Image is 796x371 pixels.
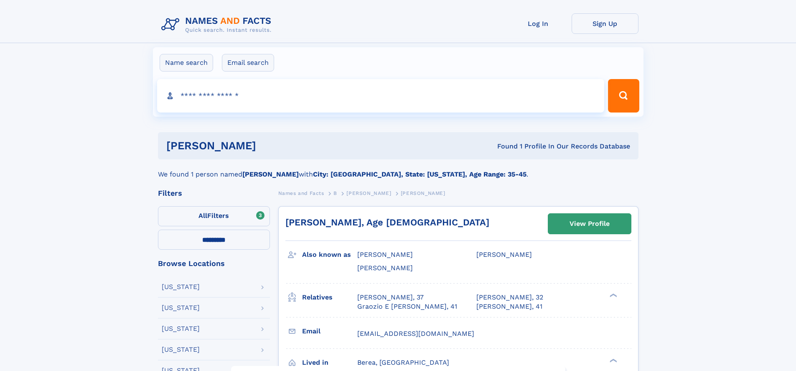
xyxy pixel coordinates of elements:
a: Log In [505,13,572,34]
div: View Profile [570,214,610,233]
h3: Email [302,324,357,338]
h3: Relatives [302,290,357,304]
a: View Profile [548,214,631,234]
b: [PERSON_NAME] [242,170,299,178]
span: [PERSON_NAME] [476,251,532,258]
div: ❯ [608,292,618,298]
a: [PERSON_NAME], Age [DEMOGRAPHIC_DATA] [285,217,489,228]
input: search input [157,79,605,113]
a: [PERSON_NAME], 32 [476,293,543,302]
label: Email search [222,54,274,72]
div: Found 1 Profile In Our Records Database [376,142,630,151]
span: Berea, [GEOGRAPHIC_DATA] [357,358,449,366]
div: Browse Locations [158,260,270,267]
div: [US_STATE] [162,325,200,332]
div: ❯ [608,358,618,363]
a: Names and Facts [278,188,324,198]
button: Search Button [608,79,639,113]
a: Sign Up [572,13,638,34]
h3: Also known as [302,248,357,262]
span: B [333,190,337,196]
label: Name search [160,54,213,72]
h1: [PERSON_NAME] [166,141,377,151]
span: [PERSON_NAME] [357,251,413,258]
div: [US_STATE] [162,304,200,311]
span: All [198,212,207,220]
b: City: [GEOGRAPHIC_DATA], State: [US_STATE], Age Range: 35-45 [313,170,526,178]
img: Logo Names and Facts [158,13,278,36]
span: [PERSON_NAME] [357,264,413,272]
a: [PERSON_NAME] [346,188,391,198]
a: [PERSON_NAME], 37 [357,293,424,302]
label: Filters [158,206,270,226]
div: We found 1 person named with . [158,159,638,179]
h3: Lived in [302,356,357,370]
div: [US_STATE] [162,284,200,290]
div: Filters [158,189,270,197]
span: [PERSON_NAME] [346,190,391,196]
div: [US_STATE] [162,346,200,353]
span: [PERSON_NAME] [401,190,445,196]
span: [EMAIL_ADDRESS][DOMAIN_NAME] [357,330,474,338]
a: [PERSON_NAME], 41 [476,302,542,311]
a: Graozio E [PERSON_NAME], 41 [357,302,457,311]
a: B [333,188,337,198]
